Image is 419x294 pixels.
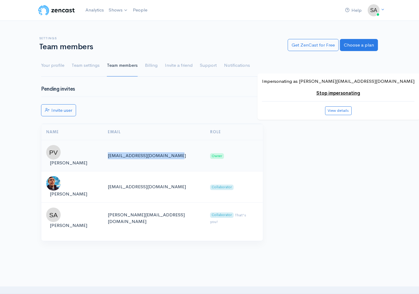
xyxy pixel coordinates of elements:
[46,208,61,222] img: ...
[130,4,150,17] a: People
[210,153,224,159] span: Owner
[50,222,87,228] span: [PERSON_NAME]
[288,39,339,51] a: Get ZenCast for Free
[50,191,87,197] span: [PERSON_NAME]
[103,140,205,171] td: [EMAIL_ADDRESS][DOMAIN_NAME]
[72,55,100,76] a: Team settings
[46,176,61,191] img: ...
[103,124,205,140] th: Email
[205,124,253,140] th: Role
[165,55,193,76] a: Invite a friend
[340,39,378,51] a: Choose a plan
[325,106,352,115] button: View details
[46,145,61,160] img: ...
[50,160,87,166] span: [PERSON_NAME]
[41,124,103,140] th: Name
[39,37,280,40] h6: Settings
[145,55,158,76] a: Billing
[368,4,380,16] img: ...
[107,55,138,76] a: Team members
[316,90,360,96] a: Stop impersonating
[210,212,234,218] span: Collaborator
[343,4,364,17] a: Help
[200,55,217,76] a: Support
[83,4,106,17] a: Analytics
[41,55,64,76] a: Your profile
[103,171,205,203] td: [EMAIL_ADDRESS][DOMAIN_NAME]
[224,55,250,76] a: Notifications
[39,43,280,51] h1: Team members
[41,104,76,117] a: Invite user
[262,78,414,85] p: Impersonating as [PERSON_NAME][EMAIL_ADDRESS][DOMAIN_NAME]
[210,185,234,190] span: Collaborator
[106,4,130,17] a: Shows
[41,86,263,92] h3: Pending invites
[103,202,205,234] td: [PERSON_NAME][EMAIL_ADDRESS][DOMAIN_NAME]
[37,4,76,16] img: ZenCast Logo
